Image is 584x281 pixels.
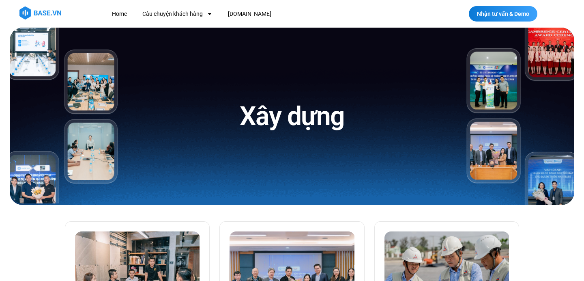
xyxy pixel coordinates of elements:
[240,99,344,133] h1: Xây dựng
[136,6,219,22] a: Câu chuyện khách hàng
[477,11,529,17] span: Nhận tư vấn & Demo
[222,6,277,22] a: [DOMAIN_NAME]
[469,6,537,22] a: Nhận tư vấn & Demo
[106,6,133,22] a: Home
[106,6,417,22] nav: Menu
